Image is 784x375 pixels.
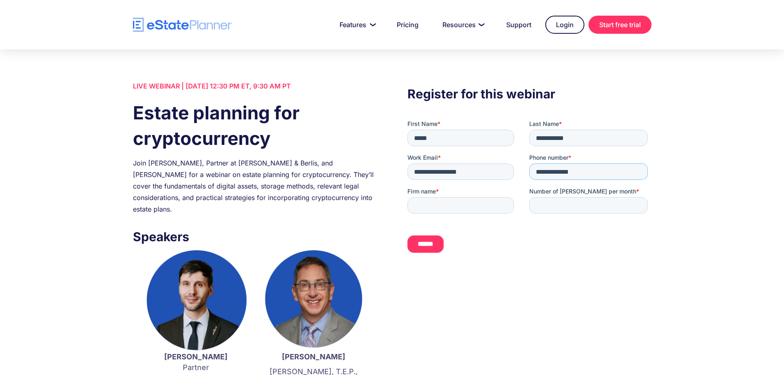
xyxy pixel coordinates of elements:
a: Start free trial [589,16,651,34]
a: Support [496,16,541,33]
a: Resources [433,16,492,33]
strong: [PERSON_NAME] [164,352,228,361]
div: LIVE WEBINAR | [DATE] 12:30 PM ET, 9:30 AM PT [133,80,377,92]
a: Features [330,16,383,33]
strong: [PERSON_NAME] [282,352,345,361]
h3: Speakers [133,227,377,246]
a: Login [545,16,584,34]
a: home [133,18,232,32]
div: Join [PERSON_NAME], Partner at [PERSON_NAME] & Berlis, and [PERSON_NAME] for a webinar on estate ... [133,157,377,215]
h3: Register for this webinar [407,84,651,103]
iframe: Form 0 [407,120,651,260]
p: Partner [145,352,247,373]
h1: Estate planning for cryptocurrency [133,100,377,151]
a: Pricing [387,16,428,33]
